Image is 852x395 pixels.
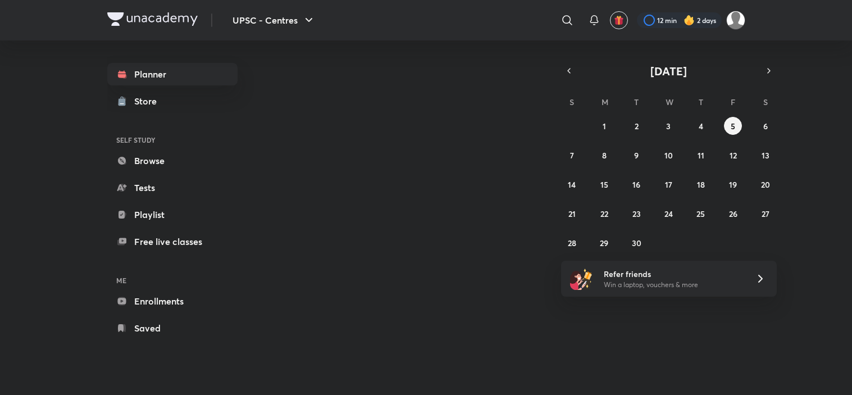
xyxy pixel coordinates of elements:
[724,117,742,135] button: September 5, 2025
[107,149,238,172] a: Browse
[692,146,710,164] button: September 11, 2025
[698,150,704,161] abbr: September 11, 2025
[577,63,761,79] button: [DATE]
[632,238,641,248] abbr: September 30, 2025
[730,150,737,161] abbr: September 12, 2025
[659,117,677,135] button: September 3, 2025
[659,146,677,164] button: September 10, 2025
[659,175,677,193] button: September 17, 2025
[627,175,645,193] button: September 16, 2025
[563,234,581,252] button: September 28, 2025
[692,175,710,193] button: September 18, 2025
[763,97,768,107] abbr: Saturday
[666,97,673,107] abbr: Wednesday
[699,121,703,131] abbr: September 4, 2025
[762,208,769,219] abbr: September 27, 2025
[563,146,581,164] button: September 7, 2025
[107,63,238,85] a: Planner
[595,146,613,164] button: September 8, 2025
[627,146,645,164] button: September 9, 2025
[627,205,645,223] button: September 23, 2025
[568,179,576,190] abbr: September 14, 2025
[568,208,576,219] abbr: September 21, 2025
[757,117,774,135] button: September 6, 2025
[632,179,640,190] abbr: September 16, 2025
[762,150,769,161] abbr: September 13, 2025
[692,117,710,135] button: September 4, 2025
[600,208,608,219] abbr: September 22, 2025
[604,280,742,290] p: Win a laptop, vouchers & more
[696,208,705,219] abbr: September 25, 2025
[107,317,238,339] a: Saved
[602,97,608,107] abbr: Monday
[570,267,593,290] img: referral
[761,179,770,190] abbr: September 20, 2025
[763,121,768,131] abbr: September 6, 2025
[724,205,742,223] button: September 26, 2025
[632,208,641,219] abbr: September 23, 2025
[602,150,607,161] abbr: September 8, 2025
[627,234,645,252] button: September 30, 2025
[699,97,703,107] abbr: Thursday
[107,90,238,112] a: Store
[635,121,639,131] abbr: September 2, 2025
[729,208,737,219] abbr: September 26, 2025
[595,175,613,193] button: September 15, 2025
[692,205,710,223] button: September 25, 2025
[731,97,735,107] abbr: Friday
[634,150,639,161] abbr: September 9, 2025
[664,208,673,219] abbr: September 24, 2025
[570,150,574,161] abbr: September 7, 2025
[595,205,613,223] button: September 22, 2025
[600,179,608,190] abbr: September 15, 2025
[595,234,613,252] button: September 29, 2025
[726,11,745,30] img: Abhijeet Srivastav
[569,97,574,107] abbr: Sunday
[226,9,322,31] button: UPSC - Centres
[600,238,608,248] abbr: September 29, 2025
[724,146,742,164] button: September 12, 2025
[604,268,742,280] h6: Refer friends
[107,290,238,312] a: Enrollments
[664,150,673,161] abbr: September 10, 2025
[595,117,613,135] button: September 1, 2025
[697,179,705,190] abbr: September 18, 2025
[627,117,645,135] button: September 2, 2025
[757,146,774,164] button: September 13, 2025
[134,94,163,108] div: Store
[107,12,198,26] img: Company Logo
[610,11,628,29] button: avatar
[634,97,639,107] abbr: Tuesday
[107,12,198,29] a: Company Logo
[684,15,695,26] img: streak
[568,238,576,248] abbr: September 28, 2025
[757,205,774,223] button: September 27, 2025
[107,176,238,199] a: Tests
[757,175,774,193] button: September 20, 2025
[563,205,581,223] button: September 21, 2025
[107,230,238,253] a: Free live classes
[107,271,238,290] h6: ME
[724,175,742,193] button: September 19, 2025
[650,63,687,79] span: [DATE]
[659,205,677,223] button: September 24, 2025
[563,175,581,193] button: September 14, 2025
[614,15,624,25] img: avatar
[665,179,672,190] abbr: September 17, 2025
[107,130,238,149] h6: SELF STUDY
[603,121,606,131] abbr: September 1, 2025
[729,179,737,190] abbr: September 19, 2025
[731,121,735,131] abbr: September 5, 2025
[666,121,671,131] abbr: September 3, 2025
[107,203,238,226] a: Playlist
